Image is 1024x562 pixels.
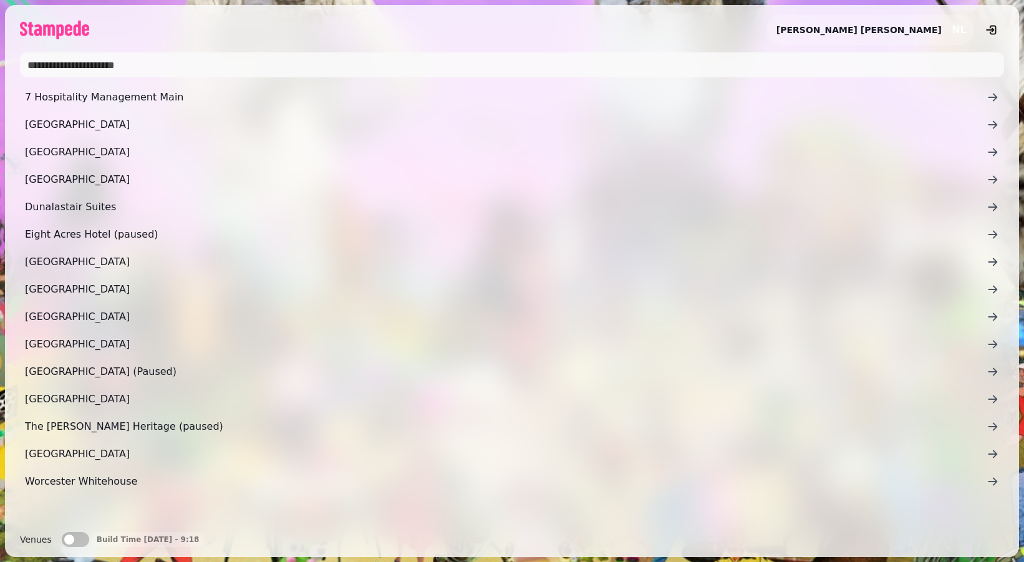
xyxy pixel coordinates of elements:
[979,17,1004,42] button: logout
[25,364,987,379] span: [GEOGRAPHIC_DATA] (Paused)
[20,304,1004,329] a: [GEOGRAPHIC_DATA]
[97,535,200,545] p: Build Time [DATE] - 9:18
[25,419,987,434] span: The [PERSON_NAME] Heritage (paused)
[776,24,942,36] h2: [PERSON_NAME] [PERSON_NAME]
[20,250,1004,274] a: [GEOGRAPHIC_DATA]
[25,117,987,132] span: [GEOGRAPHIC_DATA]
[952,25,967,35] span: NL
[25,145,987,160] span: [GEOGRAPHIC_DATA]
[20,532,52,547] label: Venues
[20,442,1004,467] a: [GEOGRAPHIC_DATA]
[25,392,987,407] span: [GEOGRAPHIC_DATA]
[25,447,987,462] span: [GEOGRAPHIC_DATA]
[25,172,987,187] span: [GEOGRAPHIC_DATA]
[25,227,987,242] span: Eight Acres Hotel (paused)
[25,254,987,269] span: [GEOGRAPHIC_DATA]
[25,282,987,297] span: [GEOGRAPHIC_DATA]
[20,359,1004,384] a: [GEOGRAPHIC_DATA] (Paused)
[20,112,1004,137] a: [GEOGRAPHIC_DATA]
[20,85,1004,110] a: 7 Hospitality Management Main
[20,222,1004,247] a: Eight Acres Hotel (paused)
[20,277,1004,302] a: [GEOGRAPHIC_DATA]
[25,90,987,105] span: 7 Hospitality Management Main
[20,167,1004,192] a: [GEOGRAPHIC_DATA]
[25,309,987,324] span: [GEOGRAPHIC_DATA]
[20,332,1004,357] a: [GEOGRAPHIC_DATA]
[20,140,1004,165] a: [GEOGRAPHIC_DATA]
[20,414,1004,439] a: The [PERSON_NAME] Heritage (paused)
[20,195,1004,220] a: Dunalastair Suites
[25,200,987,215] span: Dunalastair Suites
[20,21,89,39] img: logo
[25,474,987,489] span: Worcester Whitehouse
[20,469,1004,494] a: Worcester Whitehouse
[20,387,1004,412] a: [GEOGRAPHIC_DATA]
[25,337,987,352] span: [GEOGRAPHIC_DATA]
